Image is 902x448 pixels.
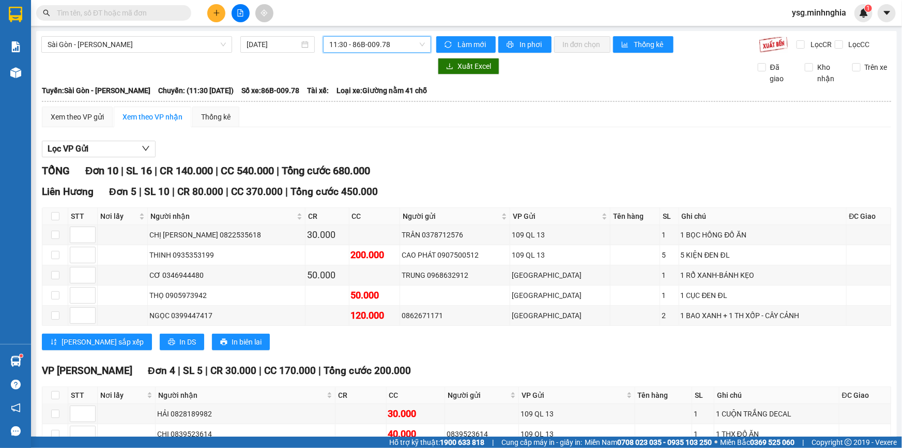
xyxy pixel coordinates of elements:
span: Đơn 10 [85,165,118,177]
li: 01 [PERSON_NAME] [5,23,197,36]
span: Xuất Excel [457,61,491,72]
span: Đã giao [766,62,797,84]
span: sort-ascending [50,338,57,347]
span: 11:30 - 86B-009.78 [329,37,425,52]
div: Xem theo VP nhận [123,111,182,123]
img: logo.jpg [5,5,56,56]
div: 109 QL 13 [512,249,608,261]
button: Lọc VP Gửi [42,141,156,157]
span: Tổng cước 450.000 [291,186,378,198]
span: Lọc VP Gửi [48,142,88,155]
div: CAO PHÁT 0907500512 [402,249,508,261]
span: | [139,186,142,198]
div: 1 [662,229,677,241]
img: 9k= [759,36,788,53]
span: Sài Gòn - Phan Rí [48,37,226,52]
td: 109 QL 13 [519,404,635,424]
span: message [11,426,21,436]
span: notification [11,403,21,413]
div: 1 RỔ XANH-BÁNH KẸO [681,270,845,281]
span: In DS [179,336,196,348]
span: sync [445,41,453,49]
button: printerIn phơi [498,36,552,53]
span: CR 30.000 [210,365,256,377]
span: | [121,165,124,177]
img: warehouse-icon [10,356,21,367]
div: 1 [694,408,712,420]
div: 1 [694,428,712,440]
td: Sài Gòn [510,265,610,286]
span: | [285,186,288,198]
div: 109 QL 13 [512,229,608,241]
span: Nơi lấy [100,390,145,401]
div: HẢI 0828189982 [157,408,333,420]
span: Tài xế: [307,85,329,96]
th: CC [387,387,446,404]
button: plus [207,4,225,22]
span: Làm mới [457,39,487,50]
th: SL [660,208,679,225]
div: 120.000 [351,308,398,323]
span: VP [PERSON_NAME] [42,365,132,377]
span: search [43,9,50,17]
div: 1 [662,290,677,301]
span: | [802,437,804,448]
span: | [216,165,218,177]
div: NGỌC 0399447417 [149,310,303,321]
div: Thống kê [201,111,231,123]
div: 2 [662,310,677,321]
td: Sài Gòn [510,306,610,326]
span: In biên lai [232,336,262,348]
sup: 1 [20,354,23,357]
span: | [318,365,321,377]
input: Tìm tên, số ĐT hoặc mã đơn [57,7,179,19]
span: Lọc CC [845,39,872,50]
th: Tên hàng [635,387,693,404]
button: bar-chartThống kê [613,36,674,53]
span: Hỗ trợ kỹ thuật: [389,437,484,448]
div: 1 BAO XANH + 1 TH XỐP - CÂY CẢNH [681,310,845,321]
div: 5 [662,249,677,261]
span: Đơn 4 [148,365,175,377]
div: 1 [662,270,677,281]
span: printer [168,338,175,347]
span: Tổng cước 680.000 [282,165,370,177]
b: GỬI : [GEOGRAPHIC_DATA] [5,65,179,82]
span: down [142,144,150,153]
button: downloadXuất Excel [438,58,499,74]
div: THINH 0935353199 [149,249,303,261]
th: ĐC Giao [847,208,891,225]
div: 1 BỌC HỒNG ĐỒ ĂN [681,229,845,241]
div: [GEOGRAPHIC_DATA] [512,310,608,321]
span: TỔNG [42,165,70,177]
button: printerIn biên lai [212,334,270,350]
span: Kho nhận [813,62,844,84]
span: Số xe: 86B-009.78 [241,85,299,96]
span: Thống kê [634,39,665,50]
div: 200.000 [351,248,398,262]
img: logo-vxr [9,7,22,22]
td: 109 QL 13 [519,424,635,444]
span: CC 540.000 [221,165,274,177]
span: bar-chart [621,41,630,49]
div: 50.000 [307,268,347,282]
div: 0862671171 [402,310,508,321]
th: SL [692,387,714,404]
span: | [155,165,157,177]
div: CHI 0839523614 [157,428,333,440]
button: In đơn chọn [554,36,610,53]
span: plus [213,9,220,17]
div: Xem theo VP gửi [51,111,104,123]
th: ĐC Giao [839,387,891,404]
span: download [446,63,453,71]
span: ⚪️ [714,440,717,444]
div: TRÂN 0378712576 [402,229,508,241]
td: Sài Gòn [510,286,610,306]
span: SL 10 [144,186,170,198]
span: | [178,365,180,377]
div: 30.000 [388,407,444,421]
span: phone [59,38,68,46]
div: 5 KIỆN ĐEN ĐL [681,249,845,261]
th: CR [335,387,386,404]
span: Người nhận [158,390,325,401]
